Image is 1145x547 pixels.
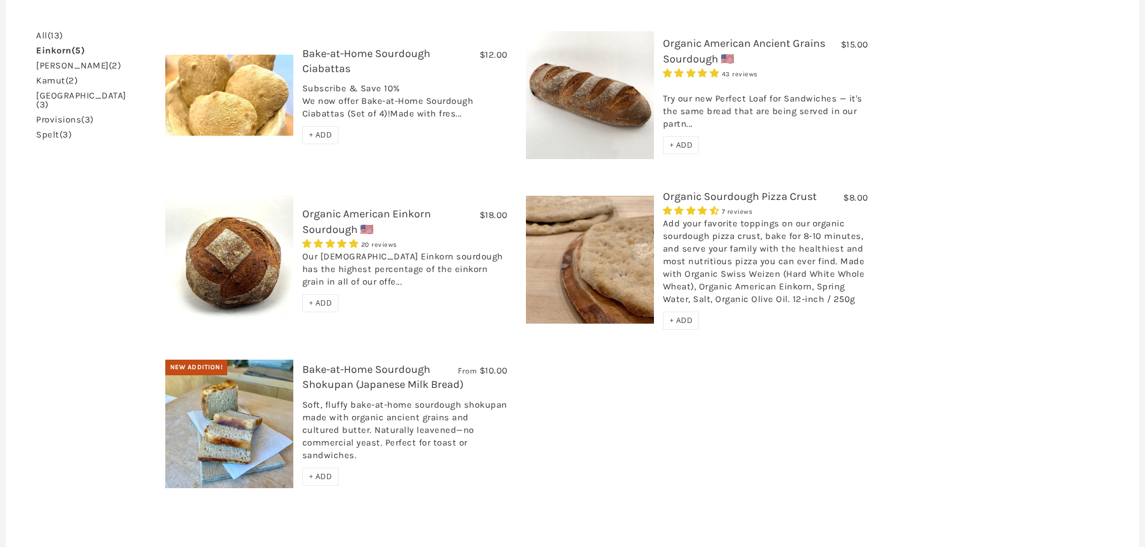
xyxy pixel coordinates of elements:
span: 4.95 stars [302,238,361,249]
span: $8.00 [843,192,869,203]
img: Organic Sourdough Pizza Crust [526,196,654,324]
span: $12.00 [480,49,508,60]
a: Organic Sourdough Pizza Crust [663,190,817,203]
img: Bake-at-Home Sourdough Ciabattas [165,55,293,136]
span: 4.29 stars [663,205,722,216]
span: + ADD [670,140,693,150]
div: + ADD [663,312,700,330]
a: Organic American Einkorn Sourdough 🇺🇸 [302,207,431,235]
span: (5) [72,45,85,56]
span: + ADD [309,471,332,482]
span: (3) [81,114,94,125]
img: Bake-at-Home Sourdough Shokupan (Japanese Milk Bread) [165,360,293,488]
div: + ADD [302,126,339,144]
span: (13) [47,30,63,41]
a: kamut(2) [36,76,78,85]
span: 7 reviews [722,208,753,216]
div: New Addition! [165,360,228,375]
a: einkorn(5) [36,46,85,55]
div: Try our new Perfect Loaf for Sandwiches — it's the same bread that are being served in our partn... [663,80,869,136]
span: From [458,366,477,376]
span: + ADD [309,298,332,308]
div: + ADD [302,468,339,486]
span: (3) [60,129,72,140]
a: Bake-at-Home Sourdough Ciabattas [302,47,430,75]
a: provisions(3) [36,115,94,124]
img: Organic American Ancient Grains Sourdough 🇺🇸 [526,31,654,159]
span: (2) [109,60,121,71]
div: + ADD [663,136,700,154]
div: Soft, fluffy bake-at-home sourdough shokupan made with organic ancient grains and cultured butter... [302,399,508,468]
a: Bake-at-Home Sourdough Shokupan (Japanese Milk Bread) [302,363,463,391]
div: Add your favorite toppings on our organic sourdough pizza crust, bake for 8-10 minutes, and serve... [663,217,869,312]
a: spelt(3) [36,130,72,139]
div: Our [DEMOGRAPHIC_DATA] Einkorn sourdough has the highest percentage of the einkorn grain in all o... [302,250,508,294]
a: [PERSON_NAME](2) [36,61,121,70]
img: Organic American Einkorn Sourdough 🇺🇸 [165,196,293,324]
a: [GEOGRAPHIC_DATA](3) [36,91,126,109]
span: + ADD [670,315,693,325]
span: 4.93 stars [663,68,722,79]
span: (2) [66,75,78,86]
span: (3) [36,99,49,110]
span: $10.00 [480,365,508,376]
span: 43 reviews [722,70,758,78]
span: $15.00 [841,39,869,50]
span: 20 reviews [361,241,397,249]
a: All(13) [36,31,63,40]
a: Organic American Ancient Grains Sourdough 🇺🇸 [663,37,825,65]
div: Subscribe & Save 10% We now offer Bake-at-Home Sourdough Ciabattas (Set of 4)!Made with fres... [302,82,508,126]
div: + ADD [302,294,339,312]
span: $18.00 [480,210,508,220]
span: + ADD [309,130,332,140]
